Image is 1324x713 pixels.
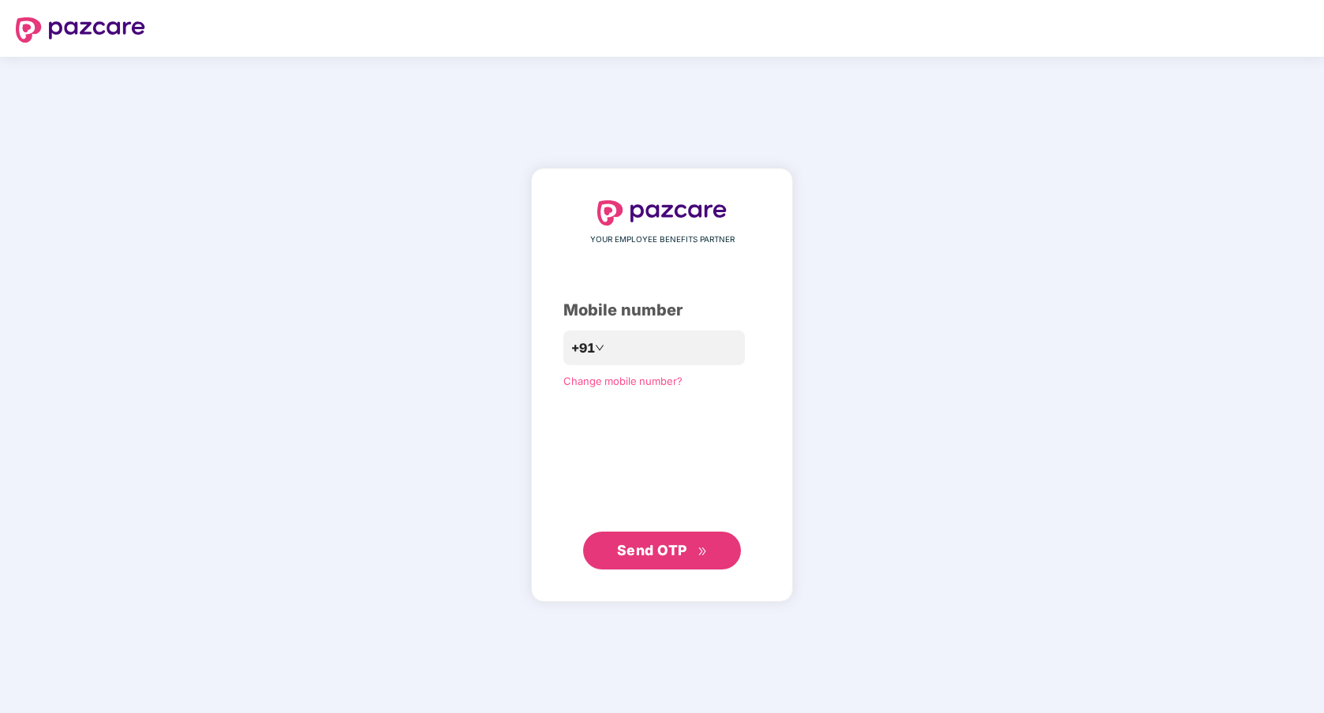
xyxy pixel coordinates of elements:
[571,338,595,358] span: +91
[590,233,735,246] span: YOUR EMPLOYEE BENEFITS PARTNER
[563,298,761,323] div: Mobile number
[617,542,687,558] span: Send OTP
[16,17,145,43] img: logo
[563,375,683,387] a: Change mobile number?
[597,200,727,226] img: logo
[583,532,741,569] button: Send OTPdouble-right
[595,343,604,353] span: down
[698,547,708,557] span: double-right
